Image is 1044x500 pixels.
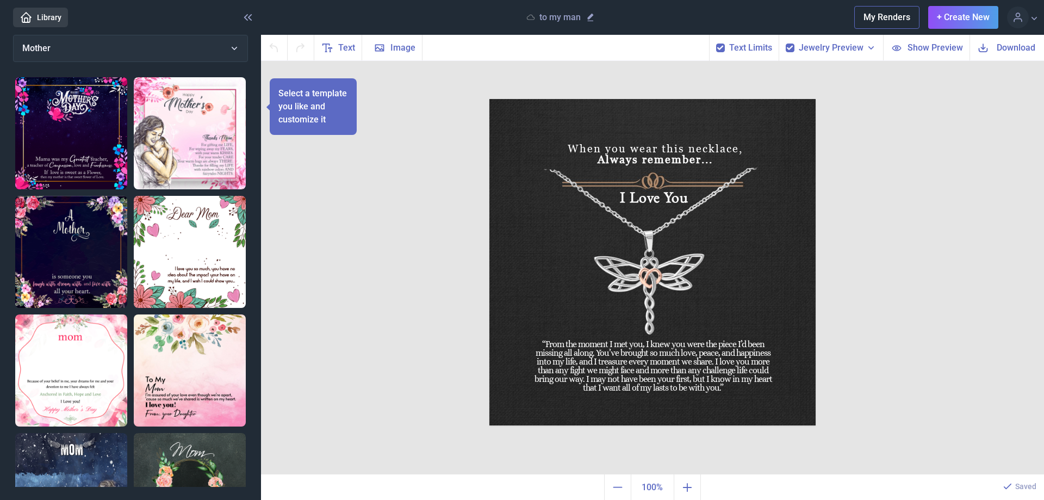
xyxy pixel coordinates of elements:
[908,41,963,54] span: Show Preview
[555,187,754,210] div: I Love You
[997,41,1035,54] span: Download
[489,99,816,425] img: b024.jpg
[390,41,415,54] span: Image
[134,77,246,189] img: Thanks mom, for gifting me life
[883,35,970,60] button: Show Preview
[729,41,772,54] button: Text Limits
[15,314,127,427] img: Message Card Mother day
[15,196,127,308] img: Mother is someone you laugh with
[22,43,51,53] span: Mother
[134,314,246,427] img: Mom - I'm assured of your love
[799,41,863,54] span: Jewelry Preview
[1015,481,1036,492] p: Saved
[970,35,1044,60] button: Download
[631,474,674,500] button: Actual size
[633,477,672,498] span: 100%
[362,35,422,60] button: Image
[13,35,248,62] button: Mother
[529,340,778,373] div: “From the moment I met you, I knew you were the piece I’d been missing all along. You’ve brought ...
[928,6,998,29] button: + Create New
[527,143,783,174] div: When you wear this necklace,
[15,77,127,189] img: Mama was my greatest teacher
[539,12,581,23] p: to my man
[288,35,314,60] button: Redo
[854,6,919,29] button: My Renders
[598,153,713,165] b: Always remember...
[134,196,246,308] img: Dear Mom I love you so much
[338,41,355,54] span: Text
[314,35,362,60] button: Text
[799,41,877,54] button: Jewelry Preview
[604,474,631,500] button: Zoom out
[674,474,701,500] button: Zoom in
[278,87,348,126] p: Select a template you like and customize it
[13,8,68,27] a: Library
[261,35,288,60] button: Undo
